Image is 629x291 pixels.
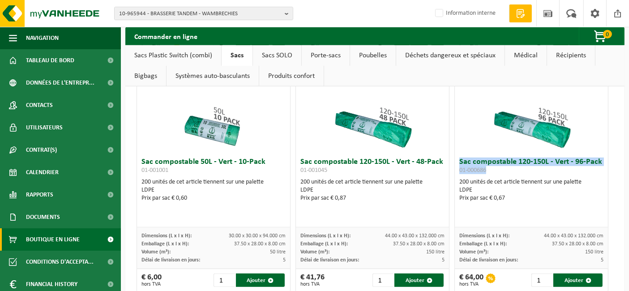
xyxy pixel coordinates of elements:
span: Dimensions (L x l x H): [300,233,351,239]
a: Récipients [547,45,595,66]
div: LDPE [300,186,445,194]
span: Utilisateurs [26,116,63,139]
span: 01-001001 [141,167,168,174]
div: Prix par sac € 0,60 [141,194,286,202]
span: Volume (m³): [141,249,171,255]
button: Ajouter [553,274,603,287]
a: Porte-sacs [302,45,350,66]
a: Sacs SOLO [253,45,301,66]
span: 44.00 x 43.00 x 132.000 cm [385,233,445,239]
div: € 41,76 [300,274,325,287]
div: LDPE [459,186,603,194]
label: Information interne [433,7,496,20]
span: hors TVA [141,282,162,287]
button: Ajouter [394,274,444,287]
span: 44.00 x 43.00 x 132.000 cm [544,233,603,239]
div: € 6,00 [141,274,162,287]
span: 150 litre [585,249,603,255]
span: 5 [283,257,286,263]
span: 5 [601,257,603,263]
a: Produits confort [259,66,324,86]
a: Systèmes auto-basculants [167,66,259,86]
span: 01-000686 [459,167,486,174]
span: Délai de livraison en jours: [459,257,518,263]
div: € 64,00 [459,274,484,287]
span: 150 litre [426,249,445,255]
a: Déchets dangereux et spéciaux [396,45,505,66]
span: Navigation [26,27,59,49]
div: 200 unités de cet article tiennent sur une palette [300,178,445,202]
span: Dimensions (L x l x H): [459,233,509,239]
a: Sacs [222,45,252,66]
span: Délai de livraison en jours: [300,257,359,263]
img: 01-000686 [487,64,576,154]
input: 1 [531,274,552,287]
a: Poubelles [350,45,396,66]
div: Prix par sac € 0,87 [300,194,445,202]
h3: Sac compostable 120-150L - Vert - 48-Pack [300,158,445,176]
span: 37.50 x 28.00 x 8.00 cm [393,241,445,247]
span: Emballage (L x l x H): [459,241,507,247]
span: Contrat(s) [26,139,57,161]
span: Délai de livraison en jours: [141,257,200,263]
div: 200 unités de cet article tiennent sur une palette [141,178,286,202]
span: 30.00 x 30.00 x 94.000 cm [229,233,286,239]
span: Volume (m³): [459,249,488,255]
span: hors TVA [300,282,325,287]
span: Documents [26,206,60,228]
button: 10-965944 - BRASSERIE TANDEM - WAMBRECHIES [114,7,293,20]
h3: Sac compostable 50L - Vert - 10-Pack [141,158,286,176]
img: 01-001045 [328,64,417,154]
span: 50 litre [270,249,286,255]
h2: Commander en ligne [125,27,206,45]
span: Volume (m³): [300,249,329,255]
span: Données de l'entrepr... [26,72,94,94]
h3: Sac compostable 120-150L - Vert - 96-Pack [459,158,603,176]
span: Rapports [26,184,53,206]
input: 1 [372,274,394,287]
button: 0 [579,27,624,45]
span: 0 [603,30,612,39]
span: Conditions d'accepta... [26,251,94,273]
a: Bigbags [125,66,166,86]
div: Prix par sac € 0,67 [459,194,603,202]
span: Boutique en ligne [26,228,80,251]
span: Dimensions (L x l x H): [141,233,192,239]
span: 37.50 x 28.00 x 8.00 cm [234,241,286,247]
span: Emballage (L x l x H): [300,241,348,247]
span: 01-001045 [300,167,327,174]
span: Contacts [26,94,53,116]
span: Emballage (L x l x H): [141,241,189,247]
button: Ajouter [236,274,285,287]
input: 1 [214,274,235,287]
div: 200 unités de cet article tiennent sur une palette [459,178,603,202]
img: 01-001001 [169,64,258,154]
div: LDPE [141,186,286,194]
span: hors TVA [459,282,484,287]
a: Sacs Plastic Switch (combi) [125,45,221,66]
span: 10-965944 - BRASSERIE TANDEM - WAMBRECHIES [119,7,281,21]
span: Calendrier [26,161,59,184]
span: 5 [442,257,445,263]
span: Tableau de bord [26,49,74,72]
a: Médical [505,45,547,66]
span: 37.50 x 28.00 x 8.00 cm [552,241,603,247]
